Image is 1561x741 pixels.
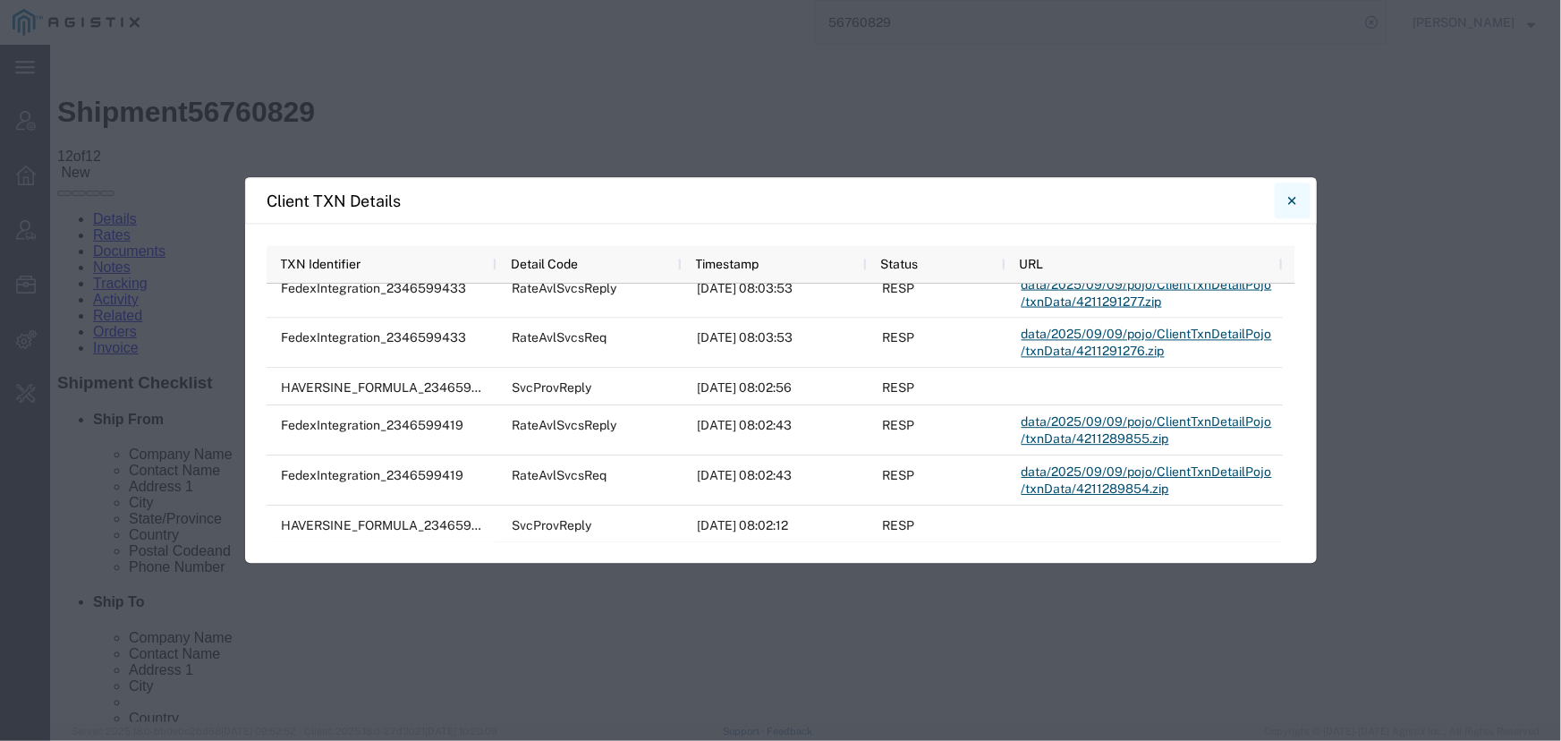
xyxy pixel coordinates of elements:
[882,418,914,432] span: RESP
[79,498,157,514] span: Postal Code
[43,199,115,214] a: Documents
[7,328,1504,348] h3: Shipment Checklist
[43,279,87,294] a: Orders
[43,263,92,278] a: Related
[882,330,914,345] span: RESP
[11,120,39,135] span: New
[43,231,98,246] a: Tracking
[511,257,578,271] span: Detail Code
[282,280,467,294] span: FedexIntegration_2346599433
[79,402,182,417] span: Company Name
[512,380,591,395] span: SvcProvReply
[882,468,914,482] span: RESP
[43,166,87,182] a: Details
[696,257,759,271] span: Timestamp
[882,280,914,294] span: RESP
[43,183,81,198] a: Rates
[512,418,616,432] span: RateAvlSvcsReply
[79,466,1504,482] span: State/Province
[79,634,104,649] span: City
[35,104,51,119] span: 12
[512,517,591,532] span: SvcProvReply
[697,280,793,294] span: 2025-09-09 08:03:53
[7,7,29,29] img: ←
[79,482,129,498] span: Country
[1021,319,1275,367] a: data/2025/09/09/pojo/ClientTxnDetailPojo/txnData/4211291276.zip
[79,418,170,433] span: Contact Name
[43,295,89,311] a: Invoice
[7,104,1504,120] div: of
[267,189,402,213] h4: Client TXN Details
[882,517,914,532] span: RESP
[79,434,143,449] span: Address 1
[43,367,1504,383] h4: Ship From
[1275,183,1311,218] button: Close
[282,468,464,482] span: FedexIntegration_2346599419
[512,468,607,482] span: RateAvlSvcsReq
[512,280,616,294] span: RateAvlSvcsReply
[697,468,792,482] span: 2025-09-09 08:02:43
[7,51,1504,84] h1: Shipment
[138,51,265,83] span: 56760829
[43,247,89,262] a: Activity
[512,330,607,345] span: RateAvlSvcsReq
[881,257,919,271] span: Status
[79,601,170,617] span: Contact Name
[1020,257,1044,271] span: URL
[282,418,464,432] span: FedexIntegration_2346599419
[1021,456,1275,505] a: data/2025/09/09/pojo/ClientTxnDetailPojo/txnData/4211289854.zip
[79,498,1504,515] li: and
[7,104,23,119] span: 12
[697,330,793,345] span: 2025-09-09 08:03:53
[79,585,182,600] span: Company Name
[697,380,792,395] span: 2025-09-09 08:02:56
[79,450,104,465] span: City
[79,515,175,530] span: Phone Number
[79,666,129,681] span: Country
[1021,268,1275,317] a: data/2025/09/09/pojo/ClientTxnDetailPojo/txnData/4211291277.zip
[1021,406,1275,455] a: data/2025/09/09/pojo/ClientTxnDetailPojo/txnData/4211289855.zip
[697,517,788,532] span: 2025-09-09 08:02:12
[79,617,143,633] span: Address 1
[282,380,504,395] span: HAVERSINE_FORMULA_2346599423
[697,418,792,432] span: 2025-09-09 08:02:43
[882,380,914,395] span: RESP
[43,549,1504,566] h4: Ship To
[282,517,501,532] span: HAVERSINE_FORMULA_2346599417
[43,215,81,230] a: Notes
[282,330,467,345] span: FedexIntegration_2346599433
[281,257,361,271] span: TXN Identifier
